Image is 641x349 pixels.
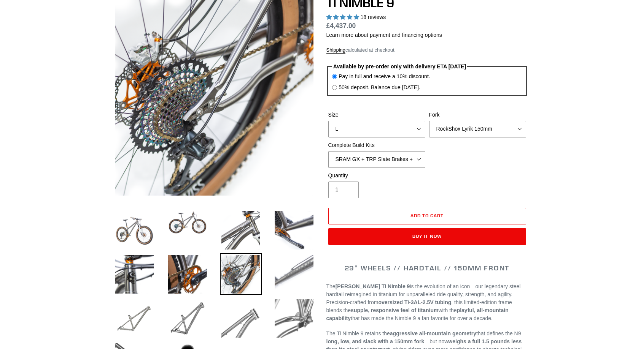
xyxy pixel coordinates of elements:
strong: supple, responsive feel of titanium [351,307,438,313]
img: Load image into Gallery viewer, TI NIMBLE 9 [220,209,262,251]
label: 50% deposit. Balance due [DATE]. [339,84,420,92]
a: Shipping [326,47,346,54]
img: Load image into Gallery viewer, TI NIMBLE 9 [113,209,155,251]
span: £4,437.00 [326,22,356,30]
img: Load image into Gallery viewer, TI NIMBLE 9 [167,209,208,236]
img: Load image into Gallery viewer, TI NIMBLE 9 [273,253,315,295]
img: Load image into Gallery viewer, TI NIMBLE 9 [273,209,315,251]
legend: Available by pre-order only with delivery ETA [DATE] [332,63,467,71]
img: Load image into Gallery viewer, TI NIMBLE 9 [220,297,262,339]
img: Load image into Gallery viewer, TI NIMBLE 9 [273,297,315,339]
span: 18 reviews [360,14,386,20]
img: Load image into Gallery viewer, TI NIMBLE 9 [167,297,208,339]
label: Size [328,111,425,119]
img: Load image into Gallery viewer, TI NIMBLE 9 [113,297,155,339]
label: Quantity [328,172,425,180]
a: Learn more about payment and financing options [326,32,442,38]
label: Pay in full and receive a 10% discount. [339,73,430,81]
img: Load image into Gallery viewer, TI NIMBLE 9 [113,253,155,295]
strong: oversized Ti-3AL-2.5V tubing [378,299,451,305]
div: calculated at checkout. [326,46,528,54]
span: Add to cart [410,213,444,218]
strong: long, low, and slack with a 150mm fork [326,338,425,344]
button: Add to cart [328,208,526,224]
strong: aggressive all-mountain geometry [390,330,476,336]
img: Load image into Gallery viewer, TI NIMBLE 9 [220,253,262,295]
label: Complete Build Kits [328,141,425,149]
span: 29" WHEELS // HARDTAIL // 150MM FRONT [345,264,510,272]
p: The is the evolution of an icon—our legendary steel hardtail reimagined in titanium for unparalle... [326,283,528,322]
button: Buy it now [328,228,526,245]
img: Load image into Gallery viewer, TI NIMBLE 9 [167,253,208,295]
label: Fork [429,111,526,119]
span: 4.89 stars [326,14,361,20]
strong: [PERSON_NAME] Ti Nimble 9 [336,283,410,289]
